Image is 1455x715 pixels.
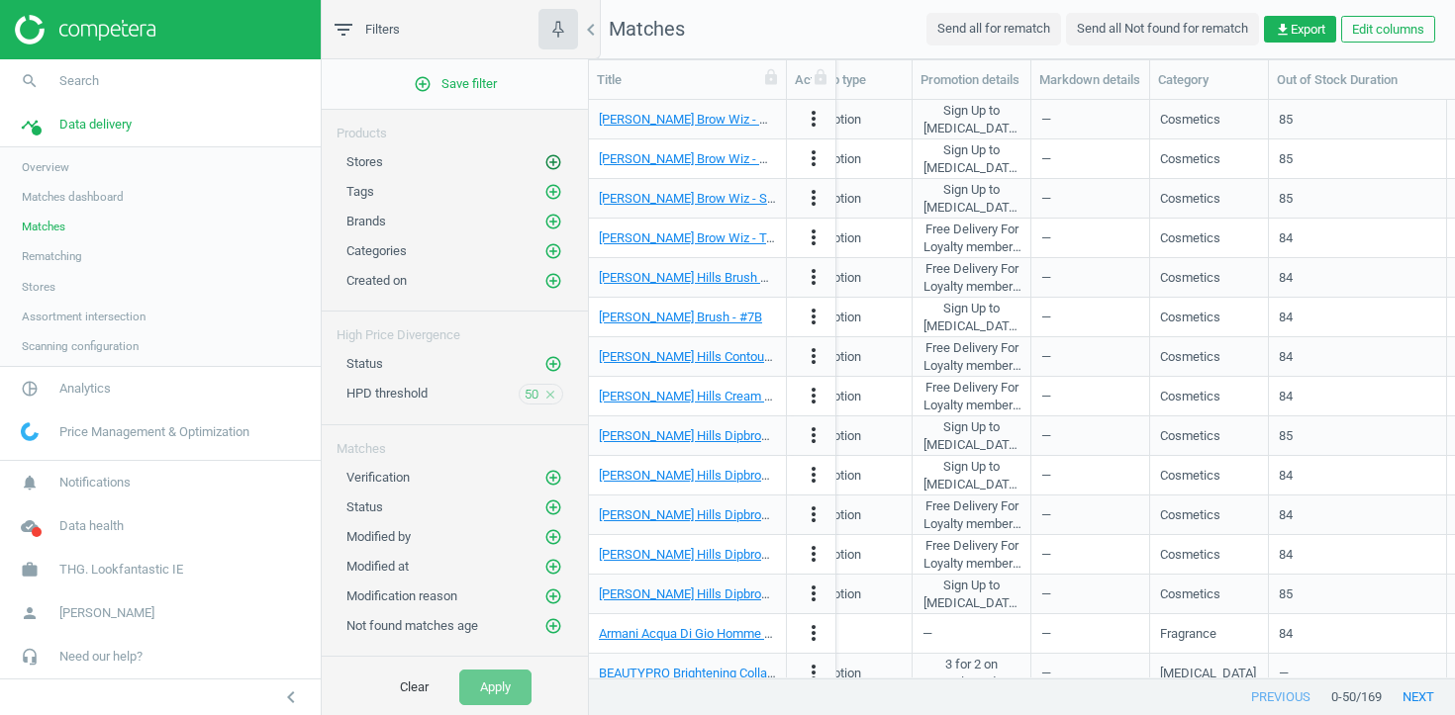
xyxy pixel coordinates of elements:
[1160,229,1220,247] div: Cosmetics
[1041,418,1139,453] div: —
[544,183,562,201] i: add_circle_outline
[414,75,497,93] span: Save filter
[1041,616,1139,651] div: —
[599,389,880,403] a: [PERSON_NAME] Hills Cream Bronzer - Golden Tan
[597,71,778,89] div: Title
[1160,190,1220,208] div: Cosmetics
[1041,221,1139,255] div: —
[322,657,588,689] div: Data
[543,616,563,636] button: add_circle_outline
[922,656,1020,691] span: 3 for 2 on selected BeautyPro - cheapest free
[802,265,825,289] i: more_vert
[346,386,428,401] span: HPD threshold
[1160,269,1220,287] div: Cosmetics
[1279,625,1293,643] div: 84
[22,219,65,234] span: Matches
[922,458,1020,493] span: Sign Up to [MEDICAL_DATA] Loyalty for Exclusive access to the Beauty Redefined Box with a €260 sp...
[543,241,563,261] button: add_circle_outline
[11,551,48,588] i: work
[804,458,902,492] div: Promotion
[1160,111,1220,129] div: Cosmetics
[346,243,407,258] span: Categories
[544,213,562,230] i: add_circle_outline
[804,537,902,572] div: Promotion
[543,388,557,402] i: close
[544,469,562,487] i: add_circle_outline
[922,497,1020,533] span: Free Delivery For Loyalty members when you spend €100 in Beauty
[22,338,139,354] span: Scanning configuration
[804,339,902,374] div: Promotion
[802,581,825,605] i: more_vert
[804,102,902,136] div: Promotion
[599,191,822,206] a: [PERSON_NAME] Brow Wiz - Soft Brown
[543,557,563,577] button: add_circle_outline
[332,18,355,42] i: filter_list
[802,581,825,607] button: more_vert
[322,425,588,458] div: Matches
[802,384,825,407] i: more_vert
[802,542,825,566] i: more_vert
[802,107,825,133] button: more_vert
[543,468,563,488] button: add_circle_outline
[804,616,902,651] div: —
[1279,309,1293,326] div: 84
[1041,141,1139,176] div: —
[599,547,893,562] a: [PERSON_NAME] Hills Dipbrow Pomade - Soft Brown
[59,648,143,666] span: Need our help?
[1041,102,1139,136] div: —
[579,18,603,42] i: chevron_left
[59,423,249,441] span: Price Management & Optimization
[322,64,588,104] button: add_circle_outlineSave filter
[599,428,869,443] a: [PERSON_NAME] Hills Dipbrow Pomade - Blonde
[379,670,449,705] button: Clear
[1275,22,1291,38] i: get_app
[346,499,383,514] span: Status
[59,474,131,492] span: Notifications
[22,159,69,175] span: Overview
[543,354,563,374] button: add_circle_outline
[1279,467,1293,485] div: 84
[1279,656,1436,690] div: —
[804,141,902,176] div: Promotion
[544,355,562,373] i: add_circle_outline
[459,670,532,705] button: Apply
[926,13,1061,45] button: Send all for rematch
[346,356,383,371] span: Status
[1279,229,1293,247] div: 84
[1066,13,1259,45] button: Send all Not found for rematch
[1279,348,1293,366] div: 84
[544,242,562,260] i: add_circle_outline
[802,146,825,170] i: more_vert
[921,71,1022,89] div: Promotion details
[1279,585,1293,603] div: 85
[599,507,915,522] a: [PERSON_NAME] Hills Dipbrow Pomade - Medium Brown
[1277,71,1438,89] div: Out of Stock Duration
[11,638,48,675] i: headset_mic
[1341,16,1435,44] button: Edit columns
[1279,190,1293,208] div: 85
[804,656,902,690] div: Promotion
[1264,16,1336,44] button: get_appExport
[11,594,48,632] i: person
[543,527,563,547] button: add_circle_outline
[22,189,124,205] span: Matches dashboard
[59,116,132,134] span: Data delivery
[1275,21,1325,39] span: Export
[804,181,902,216] div: Promotion
[802,305,825,328] i: more_vert
[802,384,825,409] button: more_vert
[346,559,409,574] span: Modified at
[266,684,316,710] button: chevron_left
[802,225,825,251] button: more_vert
[544,617,562,635] i: add_circle_outline
[922,616,1020,651] div: —
[599,666,941,680] a: BEAUTYPRO Brightening Collagen Sheet Mask with Vitamin C
[543,152,563,172] button: add_circle_outline
[1230,679,1331,715] button: previous
[922,418,1020,454] span: Sign Up to [MEDICAL_DATA] Loyalty for Exclusive access to the Beauty Redefined Box with a €260 sp...
[922,141,1020,177] span: Sign Up to [MEDICAL_DATA] Loyalty for Exclusive access to the Beauty Redefined Box with a €260 sp...
[1279,111,1293,129] div: 85
[1279,269,1293,287] div: 84
[11,62,48,100] i: search
[1041,537,1139,572] div: —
